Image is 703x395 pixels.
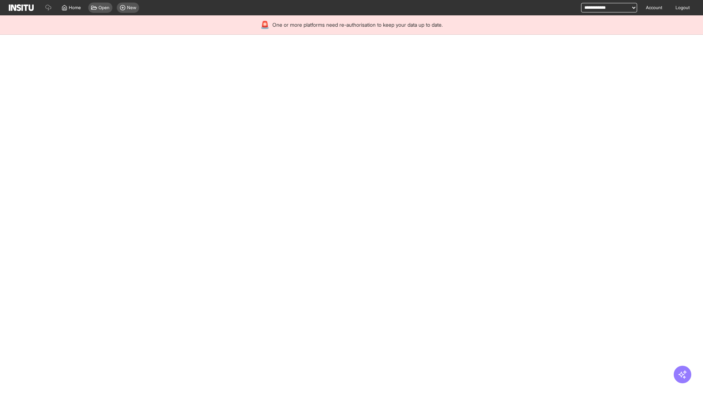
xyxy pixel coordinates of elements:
[69,5,81,11] span: Home
[9,4,34,11] img: Logo
[98,5,109,11] span: Open
[260,20,269,30] div: 🚨
[127,5,136,11] span: New
[272,21,443,29] span: One or more platforms need re-authorisation to keep your data up to date.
